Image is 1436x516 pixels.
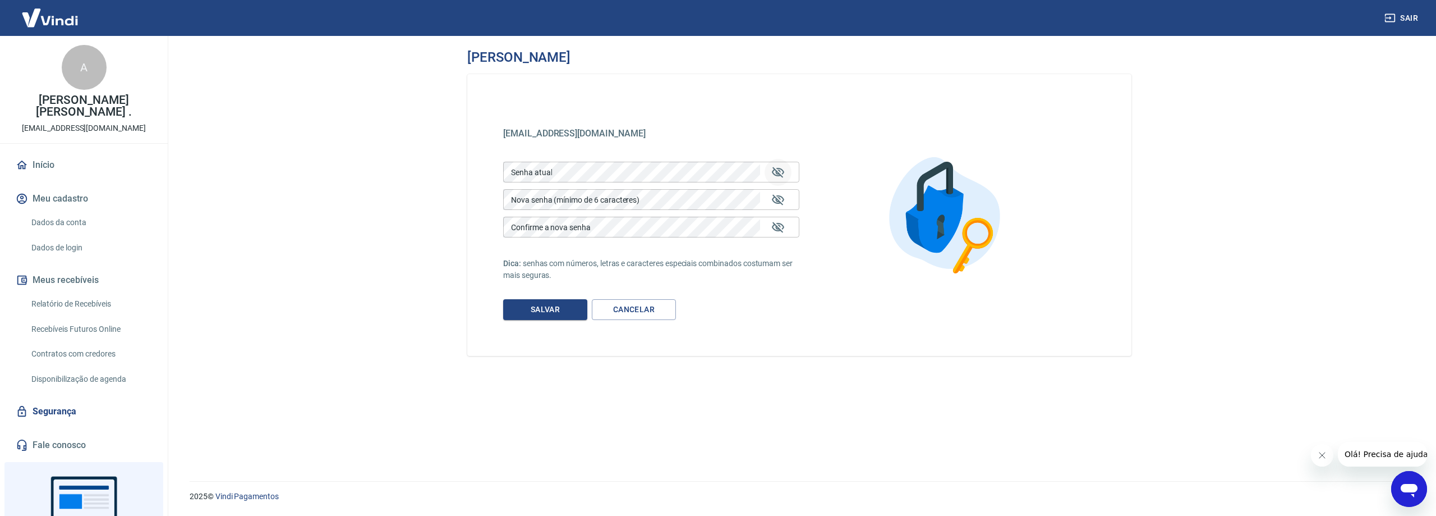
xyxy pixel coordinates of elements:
button: Meus recebíveis [13,268,154,293]
button: Mostrar/esconder senha [765,214,791,241]
img: Alterar senha [873,141,1021,289]
iframe: Mensagem da empresa [1338,442,1427,467]
p: [EMAIL_ADDRESS][DOMAIN_NAME] [22,122,146,134]
iframe: Fechar mensagem [1311,444,1333,467]
a: Disponibilização de agenda [27,368,154,391]
a: Recebíveis Futuros Online [27,318,154,341]
a: Contratos com credores [27,343,154,366]
a: Vindi Pagamentos [215,492,279,501]
button: Sair [1382,8,1423,29]
a: Segurança [13,399,154,424]
a: Início [13,153,154,177]
span: [EMAIL_ADDRESS][DOMAIN_NAME] [503,128,646,139]
p: 2025 © [190,491,1409,503]
a: Dados da conta [27,211,154,234]
a: Relatório de Recebíveis [27,293,154,316]
iframe: Botão para abrir a janela de mensagens [1391,471,1427,507]
a: Dados de login [27,236,154,259]
button: Mostrar/esconder senha [765,186,791,213]
button: Mostrar/esconder senha [765,159,791,186]
button: Salvar [503,299,587,320]
img: Vindi [13,1,86,35]
p: [PERSON_NAME] [PERSON_NAME] . [9,94,159,118]
p: senhas com números, letras e caracteres especiais combinados costumam ser mais seguras. [503,258,799,281]
span: Olá! Precisa de ajuda? [7,8,94,17]
span: Dica: [503,259,523,268]
h3: [PERSON_NAME] [467,49,570,65]
a: Fale conosco [13,433,154,458]
button: Meu cadastro [13,186,154,211]
a: Cancelar [592,299,676,320]
div: A [62,45,107,90]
